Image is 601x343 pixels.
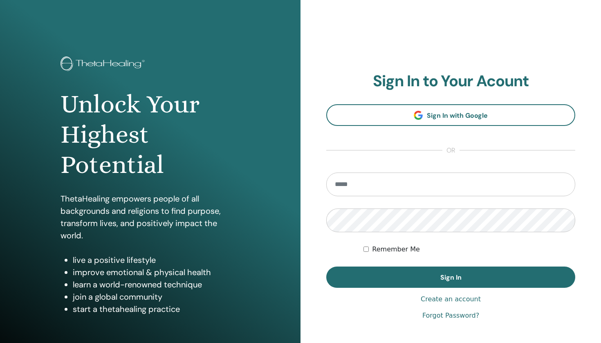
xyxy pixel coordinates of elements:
[440,273,462,282] span: Sign In
[442,146,460,155] span: or
[61,89,240,180] h1: Unlock Your Highest Potential
[73,266,240,278] li: improve emotional & physical health
[61,193,240,242] p: ThetaHealing empowers people of all backgrounds and religions to find purpose, transform lives, a...
[427,111,488,120] span: Sign In with Google
[326,72,575,91] h2: Sign In to Your Acount
[422,311,479,321] a: Forgot Password?
[326,267,575,288] button: Sign In
[73,291,240,303] li: join a global community
[421,294,481,304] a: Create an account
[372,244,420,254] label: Remember Me
[73,278,240,291] li: learn a world-renowned technique
[326,104,575,126] a: Sign In with Google
[363,244,575,254] div: Keep me authenticated indefinitely or until I manually logout
[73,303,240,315] li: start a thetahealing practice
[73,254,240,266] li: live a positive lifestyle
